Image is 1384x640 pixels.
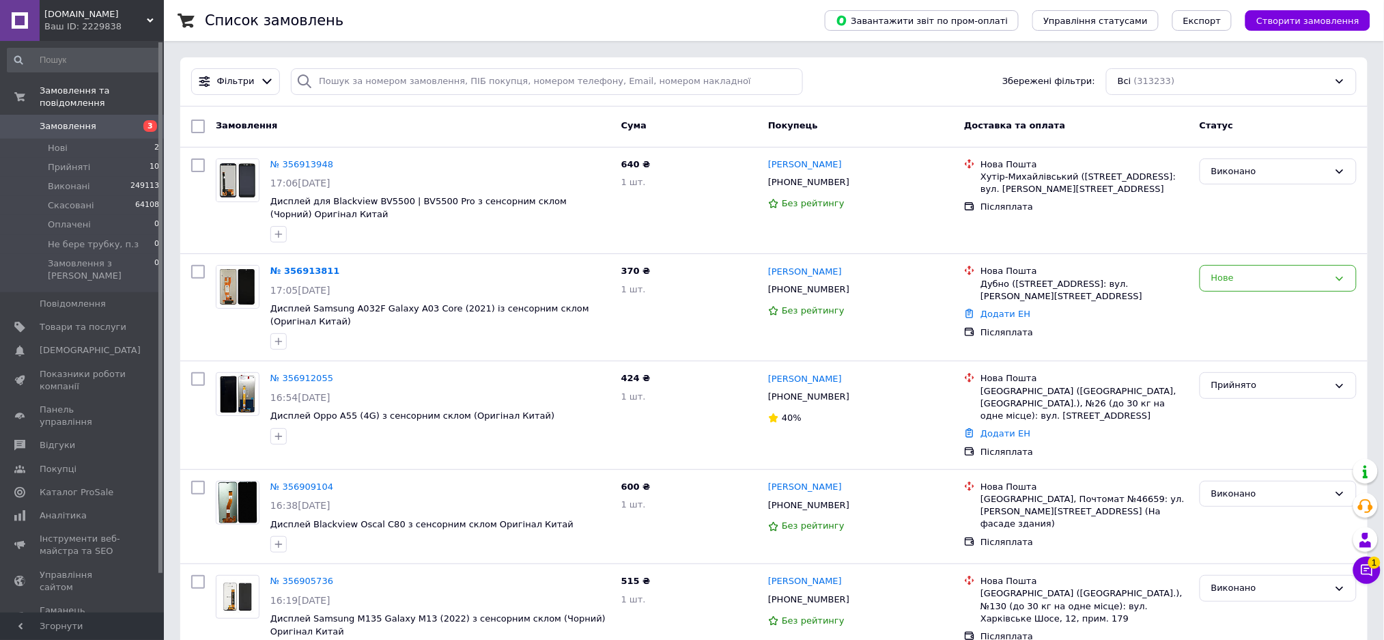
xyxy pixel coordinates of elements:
[768,158,842,171] a: [PERSON_NAME]
[216,481,259,525] a: Фото товару
[270,519,574,529] span: Дисплей Blackview Oscal C80 з сенсорним склом Оригінал Китай
[270,373,333,383] a: № 356912055
[270,576,333,586] a: № 356905736
[768,391,849,402] span: [PHONE_NUMBER]
[621,159,651,169] span: 640 ₴
[154,258,159,282] span: 0
[768,284,849,294] span: [PHONE_NUMBER]
[135,199,159,212] span: 64108
[270,595,330,606] span: 16:19[DATE]
[782,615,845,626] span: Без рейтингу
[216,159,259,201] img: Фото товару
[768,594,849,604] span: [PHONE_NUMBER]
[40,486,113,499] span: Каталог ProSale
[270,196,567,219] a: Дисплей для Blackview BV5500 | BV5500 Pro з сенсорним склом (Чорний) Оригінал Китай
[964,120,1065,130] span: Доставка та оплата
[1368,556,1381,568] span: 1
[270,500,330,511] span: 16:38[DATE]
[1245,10,1370,31] button: Створити замовлення
[980,171,1189,195] div: Хутір-Михайлівський ([STREET_ADDRESS]: вул. [PERSON_NAME][STREET_ADDRESS]
[980,158,1189,171] div: Нова Пошта
[980,309,1030,319] a: Додати ЕН
[825,10,1019,31] button: Завантажити звіт по пром-оплаті
[40,298,106,310] span: Повідомлення
[980,278,1189,303] div: Дубно ([STREET_ADDRESS]: вул. [PERSON_NAME][STREET_ADDRESS]
[980,428,1030,439] a: Додати ЕН
[1353,557,1381,584] button: Чат з покупцем1
[980,201,1189,213] div: Післяплата
[1183,16,1221,26] span: Експорт
[768,177,849,187] span: [PHONE_NUMBER]
[216,120,277,130] span: Замовлення
[291,68,803,95] input: Пошук за номером замовлення, ПІБ покупця, номером телефону, Email, номером накладної
[768,120,818,130] span: Покупець
[270,392,330,403] span: 16:54[DATE]
[40,85,164,109] span: Замовлення та повідомлення
[40,533,126,557] span: Інструменти веб-майстра та SEO
[1200,120,1234,130] span: Статус
[980,536,1189,548] div: Післяплата
[48,258,154,282] span: Замовлення з [PERSON_NAME]
[270,303,589,326] a: Дисплей Samsung A032F Galaxy A03 Core (2021) із сенсорним склом (Оригінал Китай)
[768,373,842,386] a: [PERSON_NAME]
[217,75,255,88] span: Фільтри
[40,344,141,357] span: [DEMOGRAPHIC_DATA]
[782,198,845,208] span: Без рейтингу
[270,178,330,189] span: 17:06[DATE]
[980,265,1189,277] div: Нова Пошта
[621,373,651,383] span: 424 ₴
[216,158,259,202] a: Фото товару
[216,372,259,416] a: Фото товару
[621,391,646,402] span: 1 шт.
[40,321,126,333] span: Товари та послуги
[270,613,606,637] span: Дисплей Samsung M135 Galaxy M13 (2022) з сенсорним склом (Чорний) Оригінал Китай
[270,285,330,296] span: 17:05[DATE]
[40,510,87,522] span: Аналітика
[218,482,257,524] img: Фото товару
[154,219,159,231] span: 0
[154,238,159,251] span: 0
[621,177,646,187] span: 1 шт.
[621,499,646,510] span: 1 шт.
[48,238,139,251] span: Не бере трубку, п.з
[40,120,96,133] span: Замовлення
[48,219,91,231] span: Оплачені
[621,576,651,586] span: 515 ₴
[1134,76,1175,86] span: (313233)
[205,12,343,29] h1: Список замовлень
[836,14,1008,27] span: Завантажити звіт по пром-оплаті
[270,482,333,492] a: № 356909104
[1211,581,1329,596] div: Виконано
[40,569,126,594] span: Управління сайтом
[1118,75,1131,88] span: Всі
[40,404,126,428] span: Панель управління
[1032,10,1159,31] button: Управління статусами
[1172,10,1232,31] button: Експорт
[270,159,333,169] a: № 356913948
[621,266,651,276] span: 370 ₴
[270,266,340,276] a: № 356913811
[48,180,90,193] span: Виконані
[980,575,1189,587] div: Нова Пошта
[768,481,842,494] a: [PERSON_NAME]
[1211,165,1329,179] div: Виконано
[1256,16,1359,26] span: Створити замовлення
[48,161,90,173] span: Прийняті
[768,266,842,279] a: [PERSON_NAME]
[48,142,68,154] span: Нові
[216,266,259,308] img: Фото товару
[980,587,1189,625] div: [GEOGRAPHIC_DATA] ([GEOGRAPHIC_DATA].), №130 (до 30 кг на одне місце): вул. Харківське Шосе, 12, ...
[216,265,259,309] a: Фото товару
[1211,378,1329,393] div: Прийнято
[782,305,845,316] span: Без рейтингу
[621,120,647,130] span: Cума
[782,413,802,423] span: 40%
[768,575,842,588] a: [PERSON_NAME]
[621,594,646,604] span: 1 шт.
[980,326,1189,339] div: Післяплата
[40,604,126,629] span: Гаманець компанії
[782,520,845,531] span: Без рейтингу
[980,493,1189,531] div: [GEOGRAPHIC_DATA], Почтомат №46659: ул. [PERSON_NAME][STREET_ADDRESS] (На фасаде здания)
[1043,16,1148,26] span: Управління статусами
[44,20,164,33] div: Ваш ID: 2229838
